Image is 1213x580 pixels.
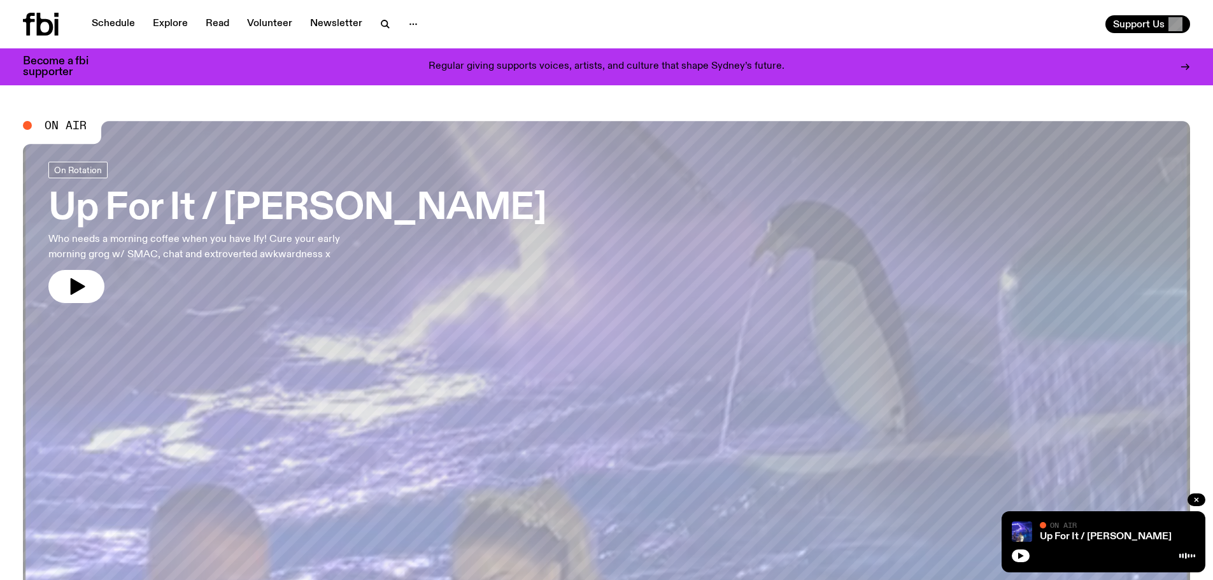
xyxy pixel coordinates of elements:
span: On Rotation [54,165,102,174]
h3: Up For It / [PERSON_NAME] [48,191,546,227]
span: Support Us [1113,18,1165,30]
span: On Air [1050,521,1077,529]
a: Newsletter [302,15,370,33]
p: Regular giving supports voices, artists, and culture that shape Sydney’s future. [429,61,784,73]
a: Schedule [84,15,143,33]
a: On Rotation [48,162,108,178]
a: Read [198,15,237,33]
a: Volunteer [239,15,300,33]
h3: Become a fbi supporter [23,56,104,78]
button: Support Us [1105,15,1190,33]
a: Up For It / [PERSON_NAME] [1040,532,1172,542]
a: Up For It / [PERSON_NAME]Who needs a morning coffee when you have Ify! Cure your early morning gr... [48,162,546,303]
span: On Air [45,120,87,131]
p: Who needs a morning coffee when you have Ify! Cure your early morning grog w/ SMAC, chat and extr... [48,232,374,262]
a: Explore [145,15,195,33]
